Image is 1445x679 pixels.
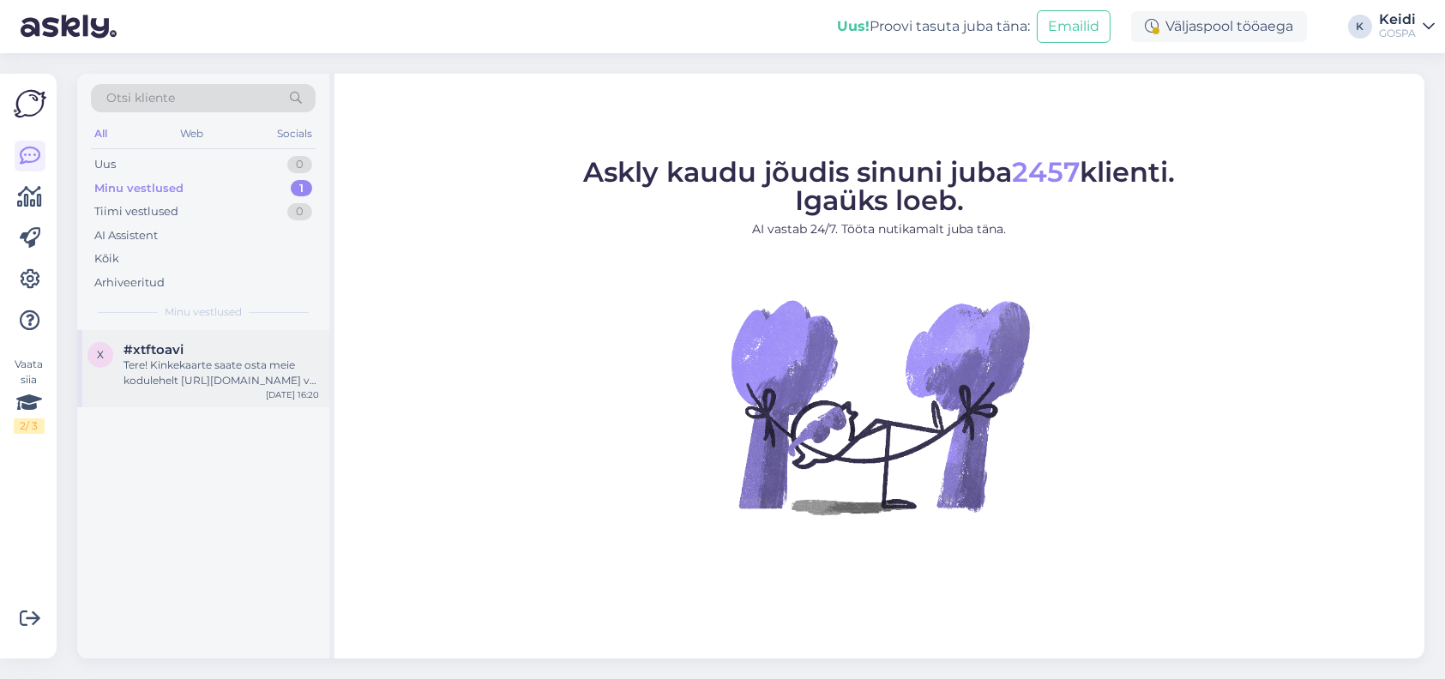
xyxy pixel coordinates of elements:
[274,123,316,145] div: Socials
[14,418,45,434] div: 2 / 3
[1348,15,1372,39] div: K
[584,155,1176,217] span: Askly kaudu jõudis sinuni juba klienti. Igaüks loeb.
[14,87,46,120] img: Askly Logo
[178,123,208,145] div: Web
[837,16,1030,37] div: Proovi tasuta juba täna:
[287,203,312,220] div: 0
[287,156,312,173] div: 0
[1379,13,1416,27] div: Keidi
[94,180,184,197] div: Minu vestlused
[123,342,184,358] span: #xtftoavi
[106,89,175,107] span: Otsi kliente
[94,227,158,244] div: AI Assistent
[94,250,119,267] div: Kõik
[94,156,116,173] div: Uus
[726,252,1034,561] img: No Chat active
[123,358,319,388] div: Tere! Kinkekaarte saate osta meie kodulehelt [URL][DOMAIN_NAME] või hotellist koha pealt.
[165,304,242,320] span: Minu vestlused
[1379,13,1435,40] a: KeidiGOSPA
[266,388,319,401] div: [DATE] 16:20
[1037,10,1111,43] button: Emailid
[91,123,111,145] div: All
[14,357,45,434] div: Vaata siia
[837,18,870,34] b: Uus!
[94,274,165,291] div: Arhiveeritud
[1131,11,1307,42] div: Väljaspool tööaega
[1379,27,1416,40] div: GOSPA
[97,348,104,361] span: x
[94,203,178,220] div: Tiimi vestlused
[291,180,312,197] div: 1
[1013,155,1081,189] span: 2457
[584,220,1176,238] p: AI vastab 24/7. Tööta nutikamalt juba täna.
